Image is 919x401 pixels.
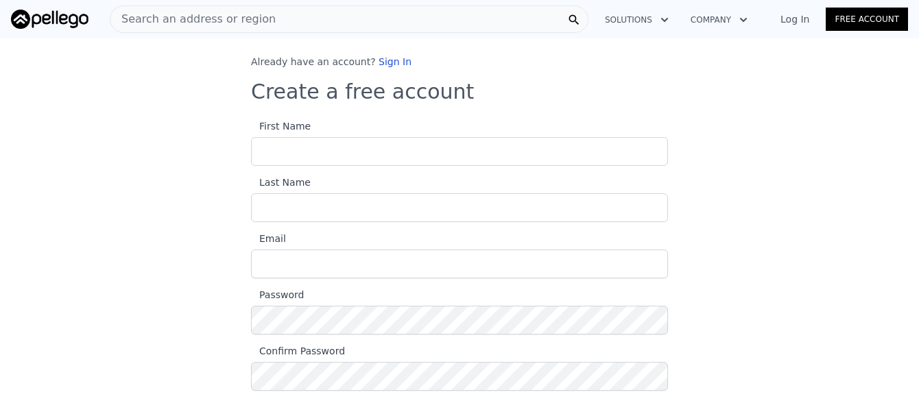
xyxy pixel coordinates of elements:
div: Already have an account? [251,55,668,69]
button: Solutions [594,8,680,32]
input: Email [251,250,668,278]
span: Email [251,233,286,244]
a: Free Account [826,8,908,31]
input: Password [251,306,668,335]
img: Pellego [11,10,88,29]
span: Confirm Password [251,345,345,356]
button: Company [680,8,759,32]
span: First Name [251,121,311,132]
input: Confirm Password [251,362,668,391]
span: Search an address or region [110,11,276,27]
a: Log In [764,12,826,26]
a: Sign In [379,56,411,67]
span: Last Name [251,177,311,188]
input: Last Name [251,193,668,222]
h3: Create a free account [251,80,668,104]
span: Password [251,289,304,300]
input: First Name [251,137,668,166]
